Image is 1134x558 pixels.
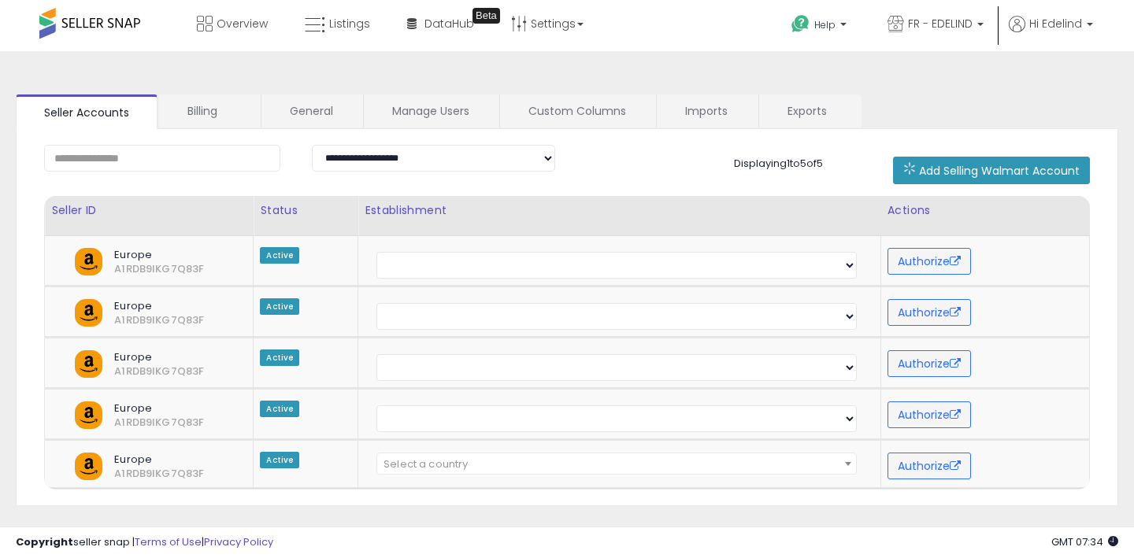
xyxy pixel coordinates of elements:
[135,534,202,549] a: Terms of Use
[888,299,971,326] button: Authorize
[75,248,102,275] img: amazon.png
[1051,534,1118,549] span: 2025-10-6 07:34 GMT
[261,94,361,127] a: General
[888,248,971,275] button: Authorize
[260,452,299,468] span: Active
[1009,16,1093,51] a: Hi Edelind
[102,248,217,262] span: Europe
[384,456,468,471] span: Select a country
[75,401,102,429] img: amazon.png
[888,202,1083,219] div: Actions
[424,16,474,31] span: DataHub
[657,94,757,127] a: Imports
[102,401,217,416] span: Europe
[814,18,836,31] span: Help
[734,156,823,171] span: Displaying 1 to 5 of 5
[217,16,268,31] span: Overview
[260,298,299,315] span: Active
[472,8,500,24] div: Tooltip anchor
[102,350,217,364] span: Europe
[102,364,126,379] span: A1RDB9IKG7Q83F
[260,202,351,219] div: Status
[16,535,273,550] div: seller snap | |
[365,202,874,219] div: Establishment
[16,94,157,129] a: Seller Accounts
[260,349,299,366] span: Active
[791,14,810,34] i: Get Help
[159,94,259,127] a: Billing
[75,299,102,327] img: amazon.png
[75,453,102,480] img: amazon.png
[260,401,299,417] span: Active
[893,157,1090,184] button: Add Selling Walmart Account
[102,313,126,327] span: A1RDB9IKG7Q83F
[919,163,1080,179] span: Add Selling Walmart Account
[102,467,126,481] span: A1RDB9IKG7Q83F
[102,416,126,430] span: A1RDB9IKG7Q83F
[204,534,273,549] a: Privacy Policy
[500,94,654,127] a: Custom Columns
[888,453,971,479] button: Authorize
[329,16,370,31] span: Listings
[260,247,299,264] span: Active
[102,299,217,313] span: Europe
[364,94,498,127] a: Manage Users
[51,202,246,219] div: Seller ID
[759,94,860,127] a: Exports
[888,350,971,377] button: Authorize
[1029,16,1082,31] span: Hi Edelind
[75,350,102,378] img: amazon.png
[908,16,973,31] span: FR - EDELIND
[102,453,217,467] span: Europe
[102,262,126,276] span: A1RDB9IKG7Q83F
[16,534,73,549] strong: Copyright
[888,401,971,428] button: Authorize
[779,2,862,51] a: Help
